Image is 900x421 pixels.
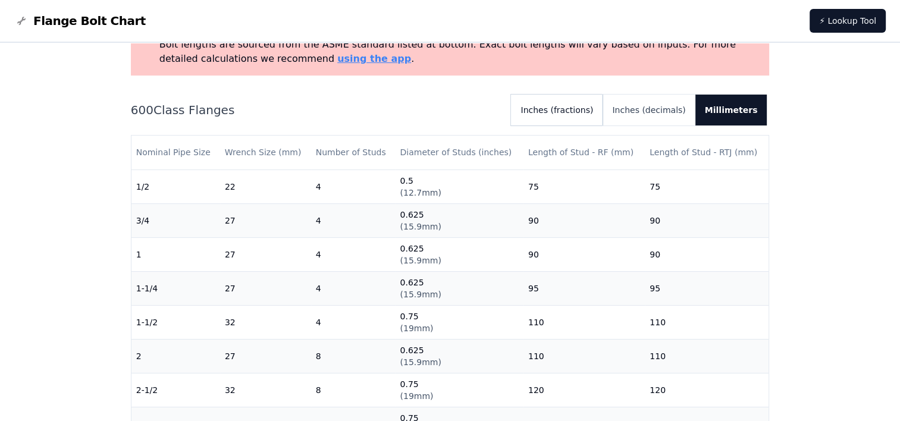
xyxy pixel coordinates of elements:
td: 1-1/4 [131,271,220,305]
td: 75 [645,169,769,203]
td: 90 [523,203,645,237]
img: Flange Bolt Chart Logo [14,14,29,28]
td: 95 [523,271,645,305]
a: ⚡ Lookup Tool [810,9,886,33]
td: 120 [645,373,769,407]
td: 4 [311,237,396,271]
td: 0.625 [395,339,523,373]
span: Flange Bolt Chart [33,12,146,29]
span: ( 12.7mm ) [400,188,441,197]
td: 32 [220,305,311,339]
td: 90 [645,237,769,271]
td: 8 [311,373,396,407]
td: 4 [311,271,396,305]
td: 2-1/2 [131,373,220,407]
td: 90 [523,237,645,271]
a: Flange Bolt Chart LogoFlange Bolt Chart [14,12,146,29]
th: Length of Stud - RF (mm) [523,136,645,169]
td: 0.75 [395,373,523,407]
td: 120 [523,373,645,407]
td: 4 [311,169,396,203]
td: 0.625 [395,237,523,271]
span: ( 15.9mm ) [400,256,441,265]
td: 27 [220,203,311,237]
td: 0.75 [395,305,523,339]
th: Nominal Pipe Size [131,136,220,169]
button: Millimeters [695,95,767,125]
td: 27 [220,339,311,373]
td: 110 [523,305,645,339]
button: Inches (decimals) [603,95,695,125]
td: 110 [645,305,769,339]
th: Wrench Size (mm) [220,136,311,169]
td: 1/2 [131,169,220,203]
td: 1-1/2 [131,305,220,339]
span: ( 15.9mm ) [400,290,441,299]
td: 1 [131,237,220,271]
h2: 600 Class Flanges [131,102,502,118]
td: 27 [220,271,311,305]
td: 4 [311,305,396,339]
td: 3/4 [131,203,220,237]
th: Number of Studs [311,136,396,169]
td: 90 [645,203,769,237]
span: ( 15.9mm ) [400,357,441,367]
p: Bolt lengths are sourced from the ASME standard listed at bottom. Exact bolt lengths will vary ba... [159,37,765,66]
span: ( 19mm ) [400,323,433,333]
td: 110 [645,339,769,373]
td: 2 [131,339,220,373]
td: 32 [220,373,311,407]
td: 110 [523,339,645,373]
th: Diameter of Studs (inches) [395,136,523,169]
td: 8 [311,339,396,373]
td: 4 [311,203,396,237]
td: 0.5 [395,169,523,203]
td: 27 [220,237,311,271]
td: 22 [220,169,311,203]
button: Inches (fractions) [511,95,603,125]
span: ( 15.9mm ) [400,222,441,231]
td: 0.625 [395,203,523,237]
td: 75 [523,169,645,203]
a: using the app [337,53,411,64]
th: Length of Stud - RTJ (mm) [645,136,769,169]
td: 0.625 [395,271,523,305]
span: ( 19mm ) [400,391,433,401]
td: 95 [645,271,769,305]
